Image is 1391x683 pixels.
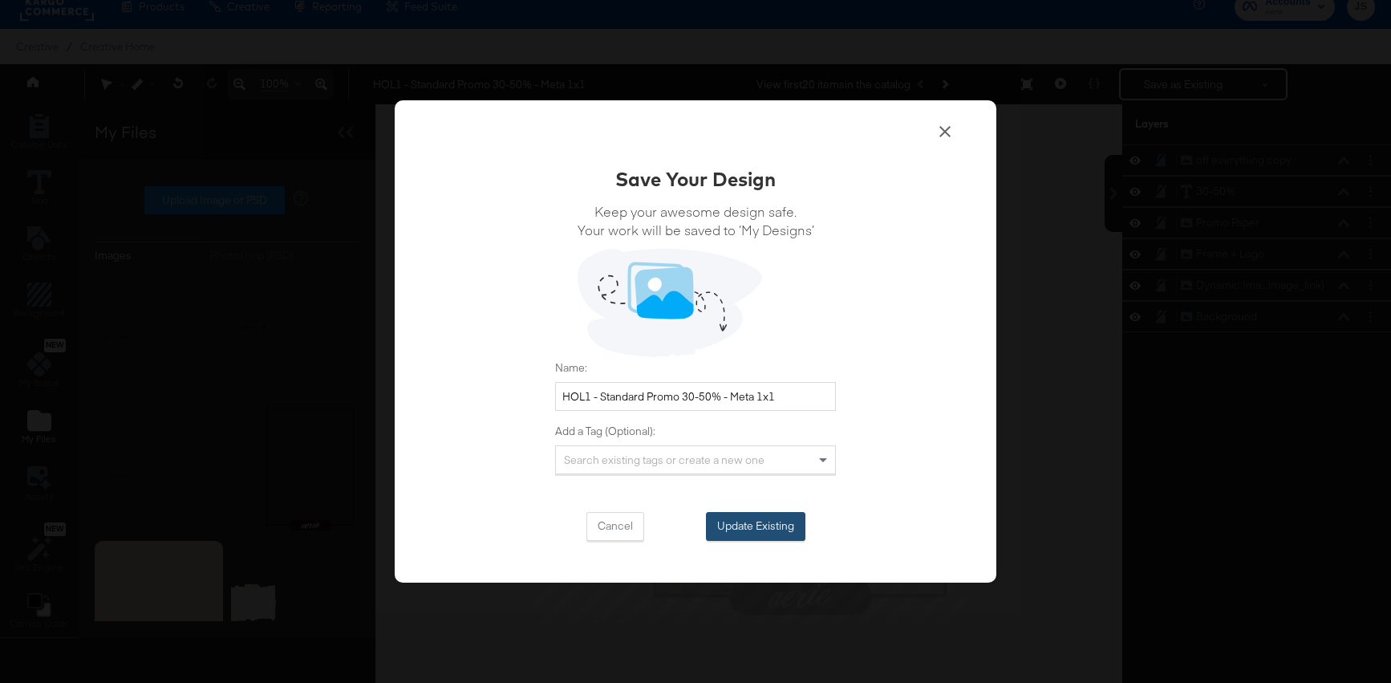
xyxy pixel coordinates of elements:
[615,165,776,193] div: Save Your Design
[586,512,644,541] button: Cancel
[706,512,805,541] button: Update Existing
[555,424,836,439] label: Add a Tag (Optional):
[555,360,836,376] label: Name:
[556,446,835,474] div: Search existing tags or create a new one
[578,221,814,239] span: Your work will be saved to ‘My Designs’
[578,202,814,221] span: Keep your awesome design safe.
